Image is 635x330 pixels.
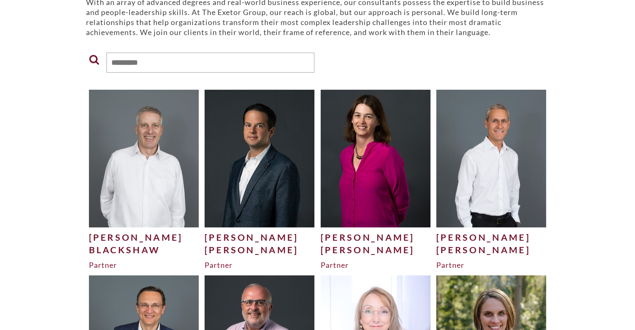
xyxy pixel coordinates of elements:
div: Blackshaw [89,244,199,256]
div: Partner [205,260,315,270]
div: [PERSON_NAME] [205,244,315,256]
div: [PERSON_NAME] [89,231,199,244]
div: Partner [321,260,431,270]
a: [PERSON_NAME][PERSON_NAME]Partner [205,90,315,270]
img: Craig-Mitchell-Website-500x625.jpg [436,90,546,227]
div: [PERSON_NAME] [436,244,546,256]
img: Philipp-Ebert_edited-1-500x625.jpg [205,90,315,227]
img: Julie-H-500x625.jpg [321,90,431,227]
a: [PERSON_NAME][PERSON_NAME]Partner [321,90,431,270]
img: Dave-Blackshaw-for-website2-500x625.jpg [89,90,199,227]
a: [PERSON_NAME]BlackshawPartner [89,90,199,270]
div: Partner [436,260,546,270]
div: [PERSON_NAME] [205,231,315,244]
div: Partner [89,260,199,270]
a: [PERSON_NAME][PERSON_NAME]Partner [436,90,546,270]
div: [PERSON_NAME] [321,244,431,256]
div: [PERSON_NAME] [321,231,431,244]
div: [PERSON_NAME] [436,231,546,244]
